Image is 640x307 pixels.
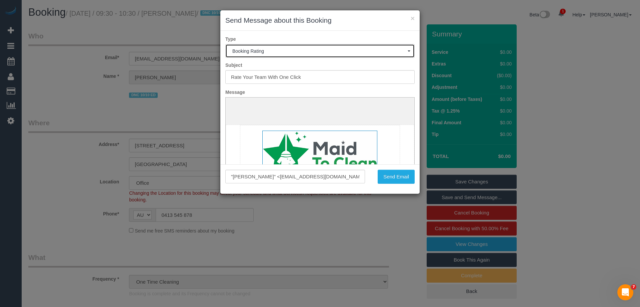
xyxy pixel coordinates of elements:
button: Send Email [378,170,415,184]
button: Booking Rating [225,44,415,58]
iframe: Intercom live chat [617,284,633,300]
label: Subject [220,62,420,68]
span: 7 [631,284,636,290]
span: Booking Rating [232,48,264,54]
iframe: Rich Text Editor, editor1 [226,98,414,202]
label: Message [220,89,420,96]
label: Type [220,36,420,42]
button: × [411,15,415,22]
h3: Send Message about this Booking [225,15,415,25]
input: Subject [225,70,415,84]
